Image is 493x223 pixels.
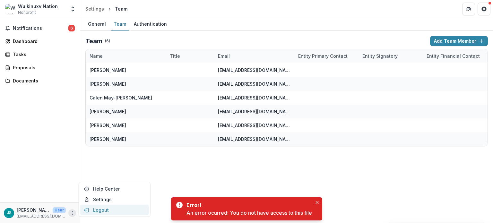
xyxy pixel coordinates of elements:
[5,4,15,14] img: Wuikinuxv Nation
[105,38,110,44] p: ( 6 )
[68,209,76,217] button: More
[13,51,72,58] div: Tasks
[13,77,72,84] div: Documents
[18,10,36,15] span: Nonprofit
[90,136,126,142] div: [PERSON_NAME]
[68,3,77,15] button: Open entity switcher
[90,67,126,73] div: [PERSON_NAME]
[423,49,487,63] div: Entity Financial Contact
[85,5,104,12] div: Settings
[131,18,169,30] a: Authentication
[83,4,107,13] a: Settings
[17,207,50,213] p: [PERSON_NAME]
[359,49,423,63] div: Entity Signatory
[430,36,488,46] button: Add Team Member
[423,53,484,59] div: Entity Financial Contact
[218,108,290,115] div: [EMAIL_ADDRESS][DOMAIN_NAME]
[83,4,130,13] nav: breadcrumb
[218,136,290,142] div: [EMAIL_ADDRESS][DOMAIN_NAME]
[13,38,72,45] div: Dashboard
[85,19,108,29] div: General
[294,49,359,63] div: Entity Primary Contact
[166,49,214,63] div: Title
[3,23,77,33] button: Notifications6
[13,26,68,31] span: Notifications
[214,53,234,59] div: Email
[166,53,184,59] div: Title
[90,108,126,115] div: [PERSON_NAME]
[111,18,129,30] a: Team
[131,19,169,29] div: Authentication
[186,201,309,209] div: Error!
[214,49,294,63] div: Email
[115,5,127,12] div: Team
[313,199,321,206] button: Close
[86,49,166,63] div: Name
[462,3,475,15] button: Partners
[85,37,102,45] h2: Team
[90,122,126,129] div: [PERSON_NAME]
[3,49,77,60] a: Tasks
[294,53,351,59] div: Entity Primary Contact
[7,211,12,215] div: Jason Slade
[218,122,290,129] div: [EMAIL_ADDRESS][DOMAIN_NAME]
[90,94,152,101] div: Calen May-[PERSON_NAME]
[13,64,72,71] div: Proposals
[68,25,75,31] span: 6
[53,207,66,213] p: User
[478,3,490,15] button: Get Help
[3,36,77,47] a: Dashboard
[186,209,312,217] div: An error ocurred: You do not have access to this file
[218,81,290,87] div: [EMAIL_ADDRESS][DOMAIN_NAME]
[218,67,290,73] div: [EMAIL_ADDRESS][DOMAIN_NAME]
[359,53,402,59] div: Entity Signatory
[3,62,77,73] a: Proposals
[90,81,126,87] div: [PERSON_NAME]
[3,75,77,86] a: Documents
[17,213,66,219] p: [EMAIL_ADDRESS][DOMAIN_NAME]
[218,94,290,101] div: [EMAIL_ADDRESS][DOMAIN_NAME]
[86,53,107,59] div: Name
[85,18,108,30] a: General
[111,19,129,29] div: Team
[18,3,58,10] div: Wuikinuxv Nation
